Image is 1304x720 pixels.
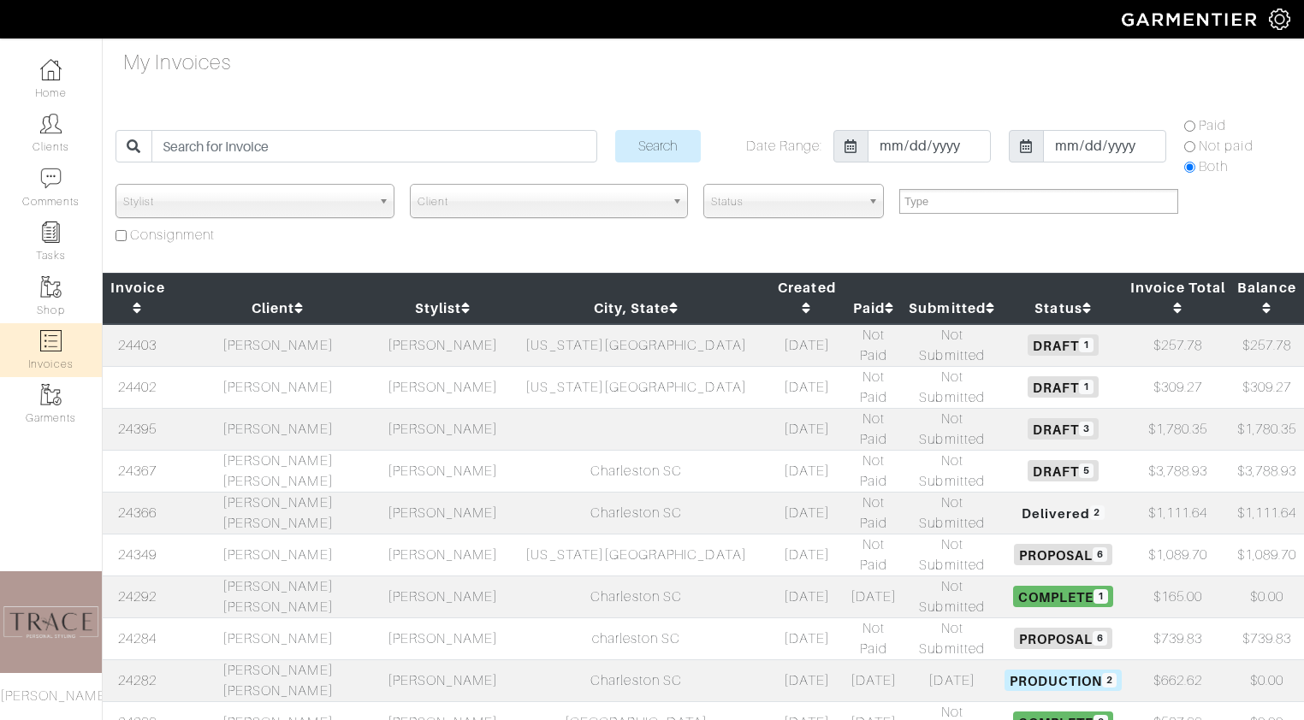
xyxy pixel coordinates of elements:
td: $165.00 [1126,575,1230,617]
td: [PERSON_NAME] [PERSON_NAME] [173,492,383,534]
span: Draft [1028,460,1099,481]
label: Both [1199,156,1228,177]
td: Not Paid [844,450,904,492]
td: Charleston SC [502,575,770,617]
td: Not Paid [844,366,904,408]
img: garments-icon-b7da505a4dc4fd61783c78ac3ca0ef83fa9d6f193b1c9dc38574b1d14d53ca28.png [40,384,62,405]
a: 24366 [118,505,157,521]
td: [US_STATE][GEOGRAPHIC_DATA] [502,324,770,367]
td: [PERSON_NAME] [383,324,502,367]
label: Date Range: [746,136,823,156]
a: Created [778,280,835,316]
td: $3,788.93 [1126,450,1230,492]
a: 24395 [118,422,157,437]
img: clients-icon-6bae9207a08558b7cb47a8932f037763ab4055f8c8b6bfacd5dc20c3e0201464.png [40,113,62,134]
td: [PERSON_NAME] [173,534,383,575]
td: charleston SC [502,617,770,659]
td: [PERSON_NAME] [PERSON_NAME] [173,659,383,701]
td: Not Submitted [904,450,1000,492]
a: Client [252,300,304,316]
span: Status [711,185,861,219]
td: [PERSON_NAME] [383,450,502,492]
td: Not Paid [844,492,904,534]
td: [DATE] [770,492,844,534]
td: Not Submitted [904,366,1000,408]
td: Not Paid [844,534,904,575]
input: Search [615,130,701,162]
td: [DATE] [770,575,844,617]
td: Not Submitted [904,534,1000,575]
td: Not Paid [844,408,904,450]
td: [PERSON_NAME] [383,617,502,659]
td: [PERSON_NAME] [383,575,502,617]
a: 24403 [118,338,157,353]
span: Draft [1028,376,1099,397]
a: 24292 [118,589,157,605]
td: $1,780.35 [1230,408,1304,450]
td: [PERSON_NAME] [383,366,502,408]
img: garments-icon-b7da505a4dc4fd61783c78ac3ca0ef83fa9d6f193b1c9dc38574b1d14d53ca28.png [40,276,62,298]
td: Not Submitted [904,617,1000,659]
span: 6 [1093,547,1107,562]
img: garmentier-logo-header-white-b43fb05a5012e4ada735d5af1a66efaba907eab6374d6393d1fbf88cb4ef424d.png [1113,4,1269,34]
a: 24284 [118,631,157,646]
td: $662.62 [1126,659,1230,701]
td: $1,111.64 [1230,492,1304,534]
td: [PERSON_NAME] [PERSON_NAME] [173,450,383,492]
span: 2 [1090,505,1105,520]
td: [DATE] [770,534,844,575]
td: [DATE] [770,408,844,450]
td: [PERSON_NAME] [173,324,383,367]
td: $0.00 [1230,659,1304,701]
td: [DATE] [770,324,844,367]
td: $309.27 [1126,366,1230,408]
td: [DATE] [770,659,844,701]
td: Not Paid [844,324,904,367]
input: Search for Invoice [151,130,596,162]
td: [PERSON_NAME] [173,408,383,450]
span: Proposal [1014,544,1112,564]
td: [DATE] [770,366,844,408]
a: City, State [594,300,679,316]
a: Status [1034,300,1091,316]
span: Draft [1028,334,1099,355]
td: [PERSON_NAME] [173,366,383,408]
img: dashboard-icon-dbcd8f5a0b271acd01030246c82b418ddd0df26cd7fceb0bd07c9910d44c42f6.png [40,59,62,80]
td: [US_STATE][GEOGRAPHIC_DATA] [502,366,770,408]
span: Client [418,185,666,219]
span: Stylist [123,185,371,219]
td: Charleston SC [502,450,770,492]
span: Proposal [1014,628,1112,648]
td: Charleston SC [502,492,770,534]
label: Not paid [1199,136,1253,156]
a: Invoice Total [1130,280,1225,316]
td: [PERSON_NAME] [383,659,502,701]
label: Consignment [130,225,216,245]
a: Stylist [415,300,471,316]
td: $1,111.64 [1126,492,1230,534]
img: reminder-icon-8004d30b9f0a5d33ae49ab947aed9ed385cf756f9e5892f1edd6e32f2345188e.png [40,221,62,243]
td: $257.78 [1126,324,1230,367]
span: 6 [1093,631,1107,646]
span: 5 [1079,463,1094,478]
span: 1 [1079,338,1094,352]
a: 24282 [118,673,157,688]
a: 24402 [118,380,157,395]
a: 24349 [118,547,157,563]
td: $257.78 [1230,324,1304,367]
img: orders-icon-0abe47150d42831381b5fb84f609e132dff9fe21cb692f30cb5eec754e2cba89.png [40,330,62,351]
a: 24367 [118,463,157,479]
td: $0.00 [1230,575,1304,617]
td: Not Submitted [904,324,1000,367]
td: [PERSON_NAME] [383,408,502,450]
a: Paid [853,300,894,316]
td: $1,089.70 [1230,534,1304,575]
td: [PERSON_NAME] [383,492,502,534]
span: Draft [1028,418,1099,439]
td: $309.27 [1230,366,1304,408]
td: $739.83 [1230,617,1304,659]
td: [PERSON_NAME] [173,617,383,659]
h4: My Invoices [123,50,232,75]
span: Delivered [1017,502,1110,522]
span: 1 [1094,589,1108,604]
